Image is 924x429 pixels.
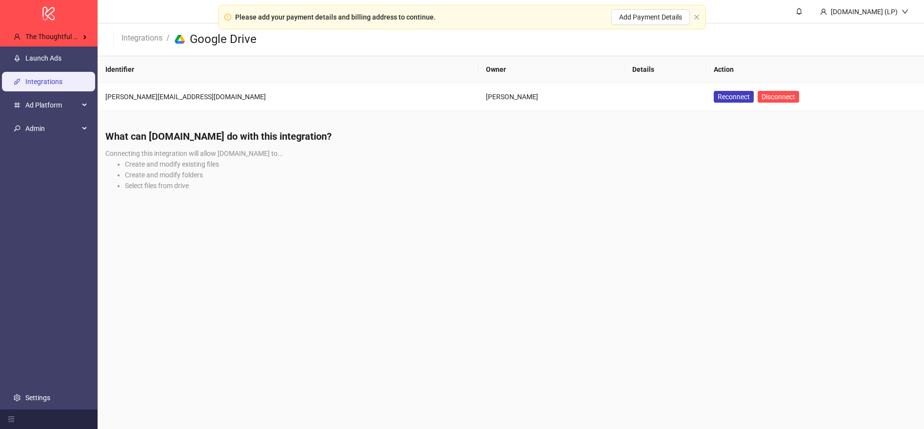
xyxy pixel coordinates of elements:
[706,56,924,83] th: Action
[25,119,79,138] span: Admin
[796,8,803,15] span: bell
[714,91,754,103] button: Reconnect
[624,56,705,83] th: Details
[125,170,916,180] li: Create and modify folders
[478,56,624,83] th: Owner
[14,33,20,40] span: user
[125,159,916,170] li: Create and modify existing files
[718,93,750,101] span: Reconnect
[25,394,50,402] a: Settings
[902,8,908,15] span: down
[25,33,96,41] span: The Thoughtful Agency
[98,56,478,83] th: Identifier
[224,14,231,21] span: exclamation-circle
[235,12,436,22] div: Please add your payment details and billing address to continue.
[486,91,617,102] div: [PERSON_NAME]
[25,78,62,86] a: Integrations
[611,9,690,25] button: Add Payment Details
[105,150,283,157] span: Connecting this integration will allow [DOMAIN_NAME] to...
[25,54,61,62] a: Launch Ads
[14,125,20,132] span: key
[762,93,795,101] span: Disconnect
[190,32,257,47] h3: Google Drive
[827,6,902,17] div: [DOMAIN_NAME] (LP)
[105,91,470,102] div: [PERSON_NAME][EMAIL_ADDRESS][DOMAIN_NAME]
[8,416,15,423] span: menu-fold
[820,8,827,15] span: user
[120,32,164,43] a: Integrations
[166,32,170,47] li: /
[694,14,700,21] button: close
[619,13,682,21] span: Add Payment Details
[14,102,20,108] span: number
[758,91,799,103] button: Disconnect
[25,95,79,115] span: Ad Platform
[125,180,916,191] li: Select files from drive
[105,129,916,143] h4: What can [DOMAIN_NAME] do with this integration?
